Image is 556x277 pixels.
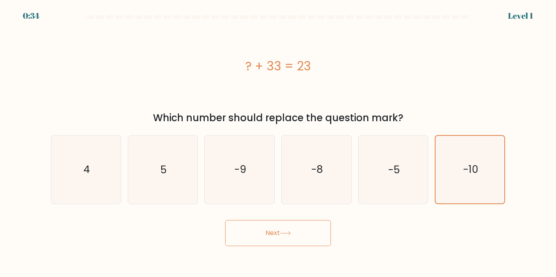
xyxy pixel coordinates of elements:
[51,57,505,75] div: ? + 33 = 23
[23,10,39,22] div: 0:34
[160,162,166,177] text: 5
[234,162,246,177] text: -9
[225,220,331,246] button: Next
[463,162,478,177] text: -10
[388,162,400,177] text: -5
[83,162,90,177] text: 4
[508,10,533,22] div: Level 1
[311,162,323,177] text: -8
[56,111,500,125] div: Which number should replace the question mark?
